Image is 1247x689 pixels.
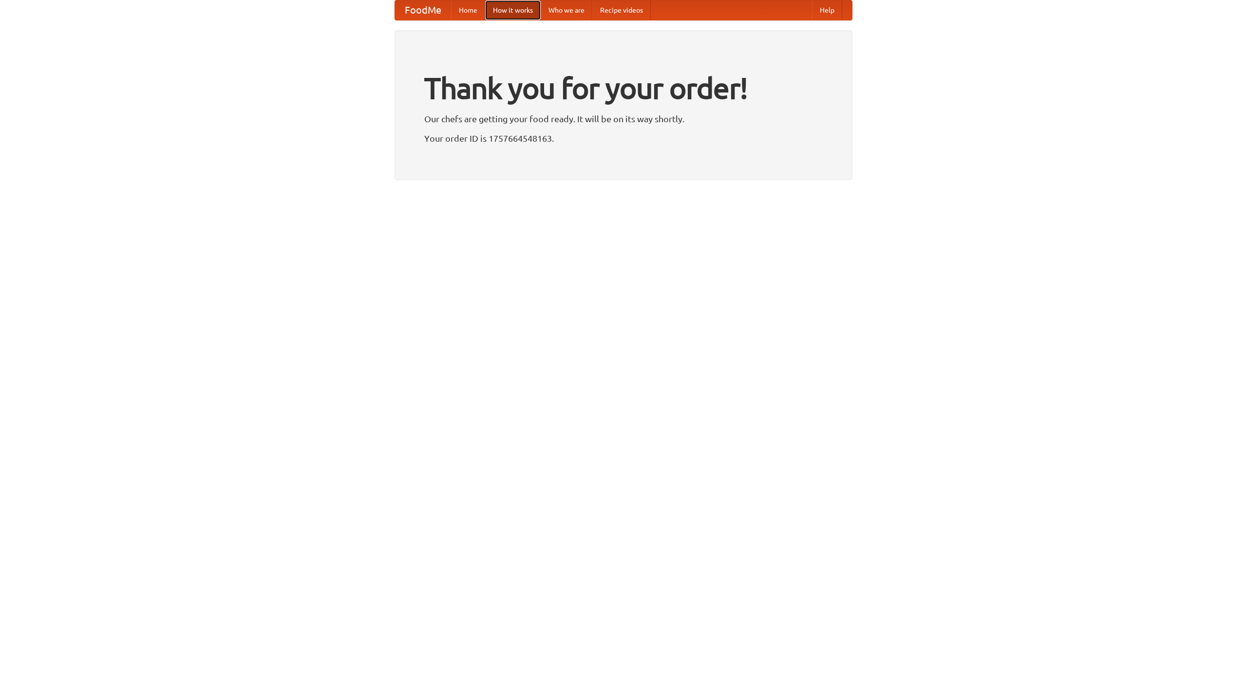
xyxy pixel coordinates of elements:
[424,65,823,112] h1: Thank you for your order!
[485,0,541,20] a: How it works
[424,131,823,146] p: Your order ID is 1757664548163.
[424,112,823,126] p: Our chefs are getting your food ready. It will be on its way shortly.
[541,0,592,20] a: Who we are
[395,0,451,20] a: FoodMe
[812,0,842,20] a: Help
[451,0,485,20] a: Home
[592,0,651,20] a: Recipe videos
